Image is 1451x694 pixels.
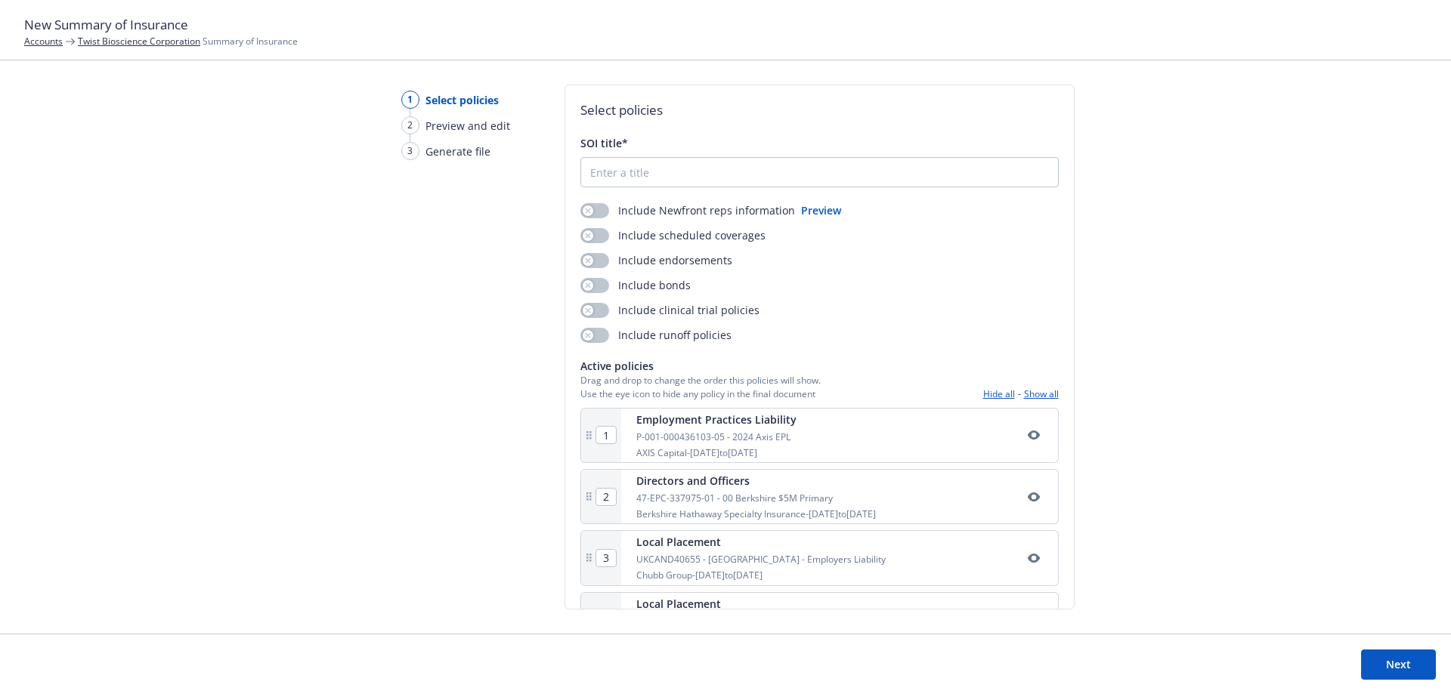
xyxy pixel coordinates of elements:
[636,596,840,612] div: Local Placement
[580,374,821,399] span: Drag and drop to change the order this policies will show. Use the eye icon to hide any policy in...
[636,446,797,459] div: AXIS Capital - [DATE] to [DATE]
[580,327,732,343] div: Include runoff policies
[580,252,732,268] div: Include endorsements
[580,277,691,293] div: Include bonds
[78,35,200,48] a: Twist Bioscience Corporation
[425,92,499,108] span: Select policies
[636,534,886,550] div: Local Placement
[580,202,795,218] div: Include Newfront reps information
[24,15,1427,35] h1: New Summary of Insurance
[401,91,419,109] div: 1
[983,387,1015,400] button: Hide all
[983,387,1059,400] div: -
[636,507,876,520] div: Berkshire Hathaway Specialty Insurance - [DATE] to [DATE]
[636,473,876,489] div: Directors and Officers
[401,142,419,160] div: 3
[401,116,419,134] div: 2
[581,158,1058,187] input: Enter a title
[580,469,1059,524] div: Directors and Officers47-EPC-337975-01 - 00 Berkshire $5M PrimaryBerkshire Hathaway Specialty Ins...
[425,118,510,134] span: Preview and edit
[580,227,766,243] div: Include scheduled coverages
[580,592,1059,647] div: Local Placement0625CB386825000795 - China - General LiabilityChubb Group-[DATE]to[DATE]
[24,35,63,48] a: Accounts
[636,553,886,566] div: UKCAND40655 - [GEOGRAPHIC_DATA] - Employers Liability
[580,358,821,374] span: Active policies
[580,408,1059,463] div: Employment Practices LiabilityP-001-000436103-05 - 2024 Axis EPLAXIS Capital-[DATE]to[DATE]
[580,136,628,150] span: SOI title*
[636,492,876,504] div: 47-EPC-337975-01 - 00 Berkshire $5M Primary
[636,569,886,581] div: Chubb Group - [DATE] to [DATE]
[580,302,760,318] div: Include clinical trial policies
[1361,649,1436,680] button: Next
[425,143,490,159] span: Generate file
[636,412,797,427] div: Employment Practices Liability
[580,530,1059,585] div: Local PlacementUKCAND40655 - [GEOGRAPHIC_DATA] - Employers LiabilityChubb Group-[DATE]to[DATE]
[78,35,298,48] span: Summary of Insurance
[1024,387,1059,400] button: Show all
[636,430,797,443] div: P-001-000436103-05 - 2024 Axis EPL
[580,100,1059,120] h2: Select policies
[801,202,841,218] button: Preview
